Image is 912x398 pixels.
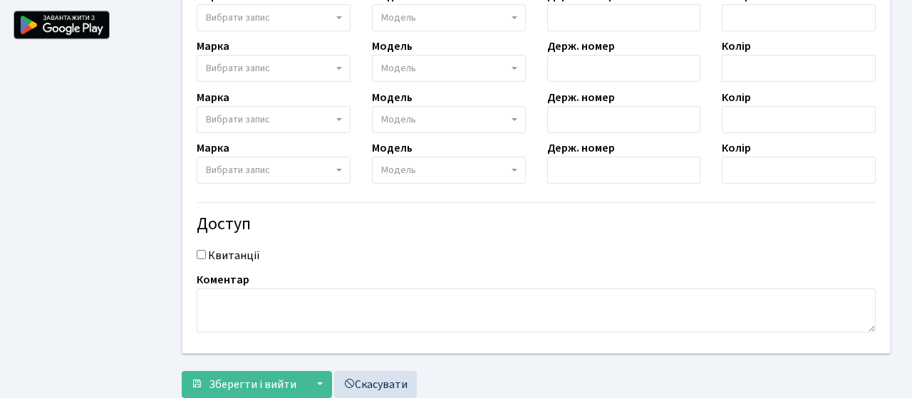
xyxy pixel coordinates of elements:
span: Вибрати запис [206,61,270,75]
span: Модель [381,61,416,75]
span: Зберегти і вийти [209,377,296,392]
label: Колір [722,89,751,106]
label: Модель [372,89,413,106]
label: Марка [197,140,229,157]
label: Марка [197,38,229,55]
span: Модель [381,163,416,177]
label: Держ. номер [547,89,615,106]
span: Вибрати запис [206,163,270,177]
label: Марка [197,89,229,106]
label: Колір [722,140,751,157]
label: Модель [372,140,413,157]
label: Коментар [197,271,249,288]
label: Колір [722,38,751,55]
a: Скасувати [334,371,417,398]
span: Модель [381,11,416,25]
span: Модель [381,112,416,127]
label: Держ. номер [547,140,615,157]
label: Модель [372,38,413,55]
span: Вибрати запис [206,112,270,127]
h4: Доступ [197,214,876,235]
label: Держ. номер [547,38,615,55]
button: Зберегти і вийти [182,371,306,398]
span: Вибрати запис [206,11,270,25]
label: Квитанції [208,247,260,264]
